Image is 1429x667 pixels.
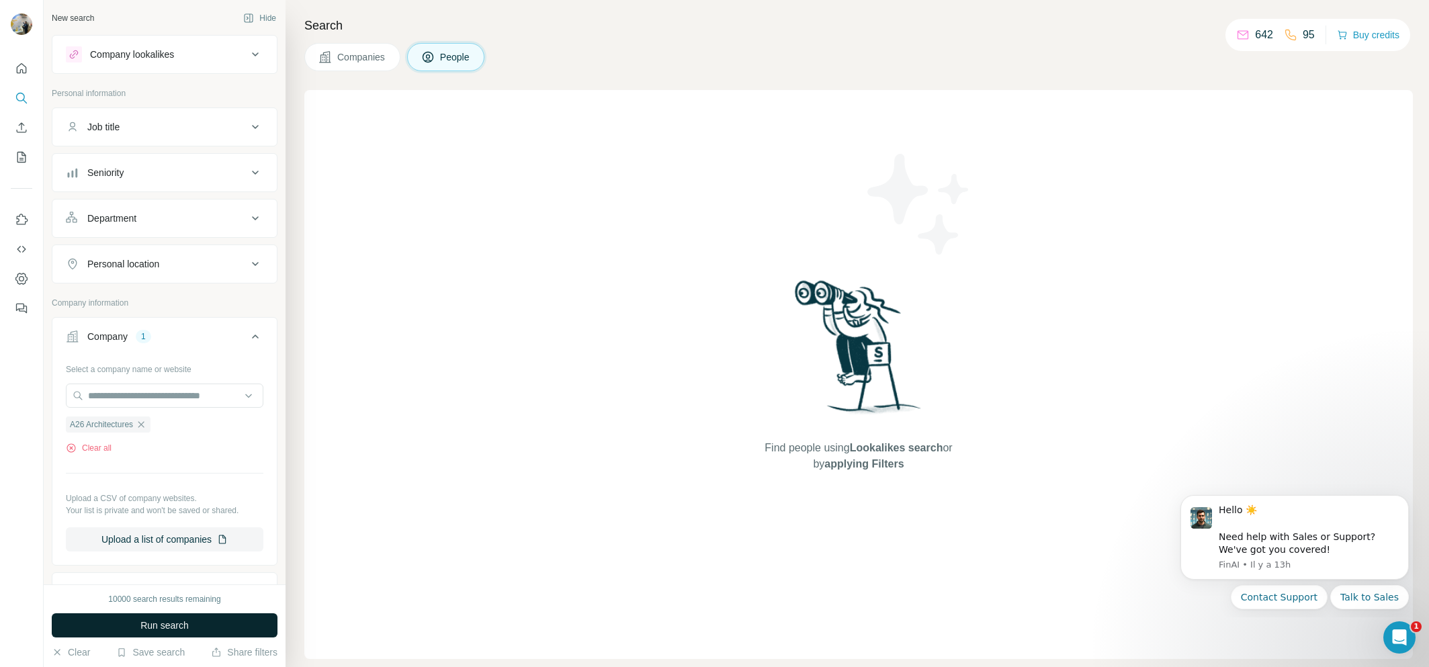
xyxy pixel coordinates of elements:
div: Select a company name or website [66,358,263,375]
div: Company lookalikes [90,48,174,61]
button: Seniority [52,157,277,189]
div: New search [52,12,94,24]
button: Enrich CSV [11,116,32,140]
img: Surfe Illustration - Woman searching with binoculars [789,277,928,427]
button: Search [11,86,32,110]
button: Hide [234,8,286,28]
button: Share filters [211,646,277,659]
button: Company lookalikes [52,38,277,71]
button: Feedback [11,296,32,320]
img: Surfe Illustration - Stars [859,144,980,265]
div: 1 [136,330,151,343]
div: Job title [87,120,120,134]
button: Upload a list of companies [66,527,263,551]
button: Industry [52,576,277,608]
p: Company information [52,297,277,309]
button: Department [52,202,277,234]
button: Use Surfe on LinkedIn [11,208,32,232]
button: Dashboard [11,267,32,291]
span: A26 Architectures [70,418,133,431]
p: 642 [1255,27,1273,43]
span: Lookalikes search [850,442,943,453]
p: Upload a CSV of company websites. [66,492,263,504]
div: Department [87,212,136,225]
div: Personal location [87,257,159,271]
div: 10000 search results remaining [108,593,220,605]
img: Avatar [11,13,32,35]
button: Job title [52,111,277,143]
p: 95 [1303,27,1315,43]
button: Run search [52,613,277,637]
span: Find people using or by [751,440,966,472]
span: Companies [337,50,386,64]
span: People [440,50,471,64]
p: Your list is private and won't be saved or shared. [66,504,263,517]
button: Company1 [52,320,277,358]
button: Personal location [52,248,277,280]
p: Personal information [52,87,277,99]
button: Save search [116,646,185,659]
div: Company [87,330,128,343]
button: Buy credits [1337,26,1399,44]
button: My lists [11,145,32,169]
div: Seniority [87,166,124,179]
button: Clear [52,646,90,659]
iframe: Intercom notifications message [1160,483,1429,617]
span: Run search [140,619,189,632]
h4: Search [304,16,1413,35]
span: 1 [1411,621,1422,632]
iframe: Intercom live chat [1383,621,1416,654]
button: Quick start [11,56,32,81]
button: Clear all [66,442,112,454]
span: applying Filters [824,458,904,470]
button: Use Surfe API [11,237,32,261]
